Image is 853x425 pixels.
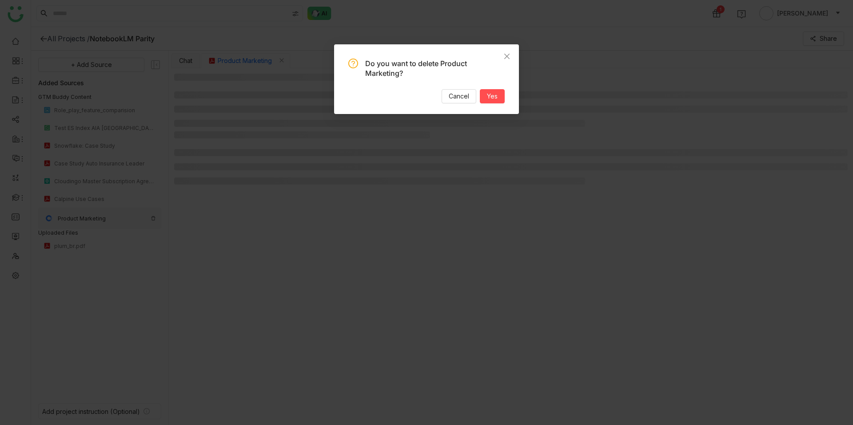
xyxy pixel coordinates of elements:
span: Yes [487,91,498,101]
button: Close [495,44,519,68]
span: Cancel [449,91,469,101]
button: Yes [480,89,505,103]
button: Cancel [442,89,476,103]
span: Do you want to delete Product Marketing? [365,59,467,78]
